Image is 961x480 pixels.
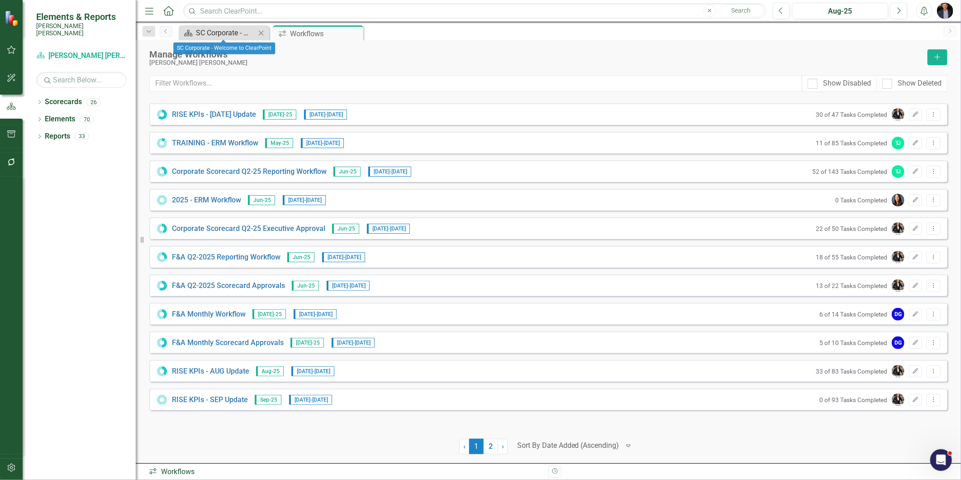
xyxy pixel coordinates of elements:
span: [DATE]-25 [290,338,324,348]
span: [DATE] - [DATE] [368,167,411,177]
span: [DATE] - [DATE] [283,195,326,205]
img: Julie Jordan [892,251,904,264]
small: 0 of 93 Tasks Completed [819,396,887,403]
small: 30 of 47 Tasks Completed [816,111,887,118]
span: May-25 [265,138,293,148]
div: DG [892,308,904,321]
a: Scorecards [45,97,82,107]
img: Tami Griswold [892,194,904,206]
div: Workflows [148,467,542,477]
div: 33 [75,133,89,140]
a: 2 [484,439,498,454]
span: › [502,442,504,451]
span: [DATE]-25 [263,110,296,120]
input: Search Below... [36,72,127,88]
span: Jun-25 [332,224,359,234]
div: Aug-25 [795,6,885,17]
small: 18 of 55 Tasks Completed [816,254,887,261]
small: 33 of 83 Tasks Completed [816,368,887,375]
img: Julie Jordan [892,365,904,378]
small: 22 of 50 Tasks Completed [816,225,887,232]
small: 52 of 143 Tasks Completed [812,168,887,175]
div: 70 [80,115,94,123]
button: Aug-25 [792,3,888,19]
small: 5 of 10 Tasks Completed [819,339,887,346]
div: Manage Workflows [149,49,923,59]
a: RISE KPIs - SEP Update [172,395,248,405]
span: Sep-25 [255,395,281,405]
iframe: Intercom live chat [930,449,952,471]
span: [DATE] - [DATE] [332,338,375,348]
div: TJ [892,137,904,149]
span: Aug-25 [256,366,284,376]
input: Filter Workflows... [149,75,802,92]
small: 6 of 14 Tasks Completed [819,311,887,318]
button: Search [718,5,764,17]
div: SC Corporate - Welcome to ClearPoint [196,27,256,38]
a: F&A Monthly Workflow [172,309,246,320]
span: [DATE] - [DATE] [301,138,344,148]
a: SC Corporate - Welcome to ClearPoint [181,27,256,38]
a: Corporate Scorecard Q2-25 Reporting Workflow [172,167,327,177]
span: [DATE] - [DATE] [289,395,332,405]
img: Julie Jordan [892,108,904,121]
div: 26 [86,98,101,106]
span: [DATE]-25 [252,309,286,319]
img: Julie Jordan [892,279,904,292]
span: [DATE] - [DATE] [304,110,347,120]
div: Show Deleted [898,78,942,89]
span: 1 [469,439,484,454]
small: [PERSON_NAME] [PERSON_NAME] [36,22,127,37]
span: ‹ [463,442,466,451]
span: Jun-25 [292,281,319,291]
a: 2025 - ERM Workflow [172,195,241,206]
span: Jun-25 [287,252,314,262]
img: Julie Jordan [892,394,904,406]
div: [PERSON_NAME] [PERSON_NAME] [149,59,923,66]
a: Reports [45,131,70,142]
span: [DATE] - [DATE] [322,252,365,262]
div: SC Corporate - Welcome to ClearPoint [173,43,275,54]
input: Search ClearPoint... [183,3,766,19]
small: 13 of 22 Tasks Completed [816,282,887,289]
div: Show Disabled [823,78,871,89]
a: Elements [45,114,75,125]
span: Elements & Reports [36,11,127,22]
small: 0 Tasks Completed [835,197,887,204]
a: RISE KPIs - AUG Update [172,366,249,377]
img: Julie Jordan [892,222,904,235]
a: Corporate Scorecard Q2-25 Executive Approval [172,224,325,234]
div: DG [892,336,904,349]
small: 11 of 85 Tasks Completed [816,139,887,147]
span: Search [731,7,751,14]
div: Workflows [290,28,361,39]
a: [PERSON_NAME] [PERSON_NAME] CORPORATE Balanced Scorecard [36,51,127,61]
span: [DATE] - [DATE] [367,224,410,234]
span: Jun-25 [333,167,361,177]
div: TJ [892,165,904,178]
a: F&A Monthly Scorecard Approvals [172,338,284,348]
img: ClearPoint Strategy [5,10,20,26]
a: F&A Q2-2025 Scorecard Approvals [172,281,285,291]
span: [DATE] - [DATE] [294,309,337,319]
img: Chris Amodeo [937,3,953,19]
span: Jun-25 [248,195,275,205]
a: TRAINING - ERM Workflow [172,138,258,149]
span: [DATE] - [DATE] [327,281,370,291]
span: [DATE] - [DATE] [291,366,334,376]
a: RISE KPIs - [DATE] Update [172,110,256,120]
a: F&A Q2-2025 Reporting Workflow [172,252,281,263]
